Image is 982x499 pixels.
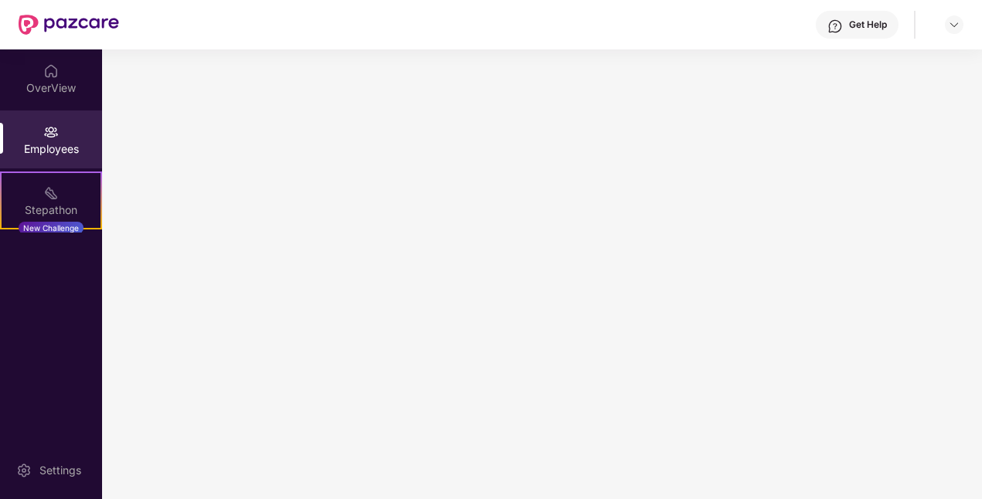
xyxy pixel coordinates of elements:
[19,15,119,35] img: New Pazcare Logo
[2,202,101,218] div: Stepathon
[43,63,59,79] img: svg+xml;base64,PHN2ZyBpZD0iSG9tZSIgeG1sbnM9Imh0dHA6Ly93d3cudzMub3JnLzIwMDAvc3ZnIiB3aWR0aD0iMjAiIG...
[827,19,843,34] img: svg+xml;base64,PHN2ZyBpZD0iSGVscC0zMngzMiIgeG1sbnM9Imh0dHA6Ly93d3cudzMub3JnLzIwMDAvc3ZnIiB3aWR0aD...
[19,222,84,234] div: New Challenge
[849,19,887,31] div: Get Help
[948,19,960,31] img: svg+xml;base64,PHN2ZyBpZD0iRHJvcGRvd24tMzJ4MzIiIHhtbG5zPSJodHRwOi8vd3d3LnczLm9yZy8yMDAwL3N2ZyIgd2...
[43,185,59,201] img: svg+xml;base64,PHN2ZyB4bWxucz0iaHR0cDovL3d3dy53My5vcmcvMjAwMC9zdmciIHdpZHRoPSIyMSIgaGVpZ2h0PSIyMC...
[43,124,59,140] img: svg+xml;base64,PHN2ZyBpZD0iRW1wbG95ZWVzIiB4bWxucz0iaHR0cDovL3d3dy53My5vcmcvMjAwMC9zdmciIHdpZHRoPS...
[16,463,32,478] img: svg+xml;base64,PHN2ZyBpZD0iU2V0dGluZy0yMHgyMCIgeG1sbnM9Imh0dHA6Ly93d3cudzMub3JnLzIwMDAvc3ZnIiB3aW...
[35,463,86,478] div: Settings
